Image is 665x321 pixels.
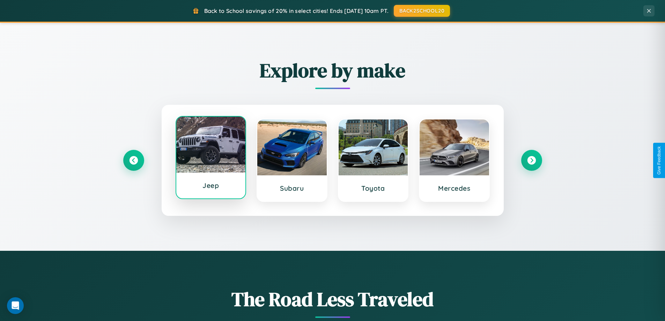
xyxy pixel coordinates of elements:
[346,184,401,192] h3: Toyota
[394,5,450,17] button: BACK2SCHOOL20
[264,184,320,192] h3: Subaru
[123,57,542,84] h2: Explore by make
[123,286,542,313] h1: The Road Less Traveled
[7,297,24,314] div: Open Intercom Messenger
[204,7,389,14] span: Back to School savings of 20% in select cities! Ends [DATE] 10am PT.
[183,181,239,190] h3: Jeep
[657,146,662,175] div: Give Feedback
[427,184,482,192] h3: Mercedes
